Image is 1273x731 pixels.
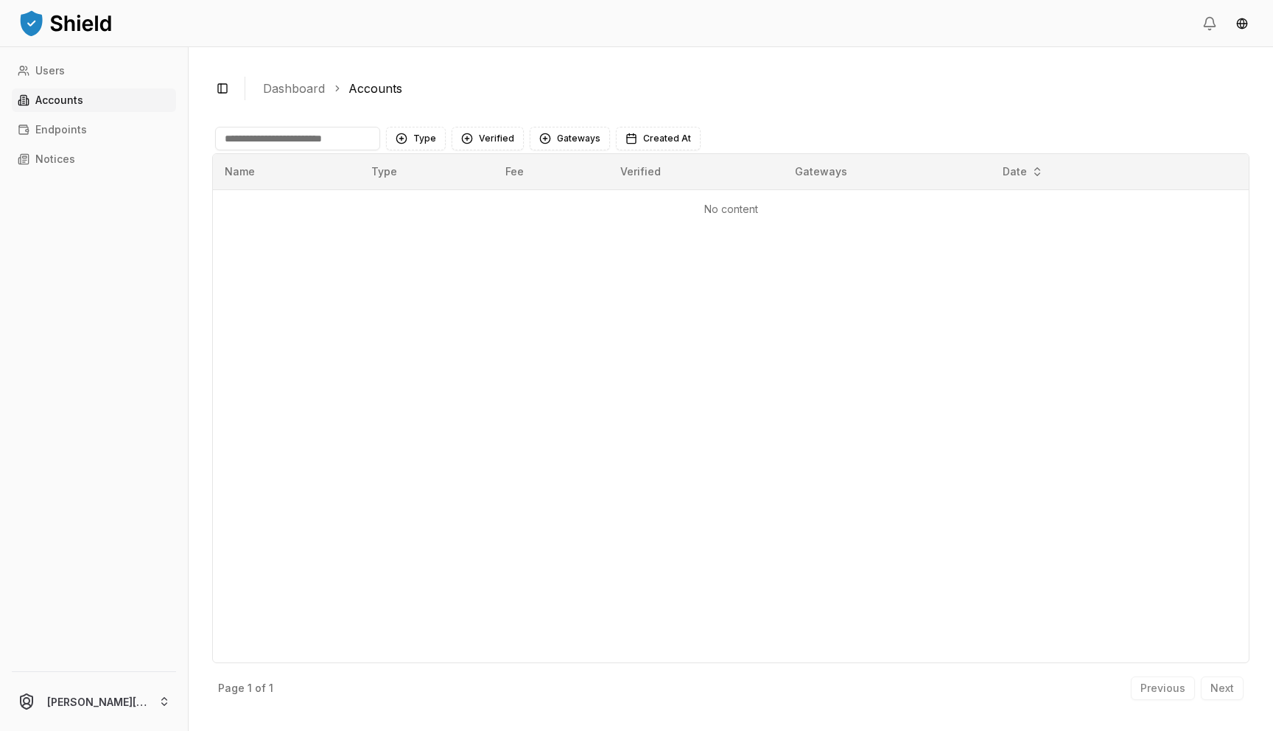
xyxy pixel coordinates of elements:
[35,95,83,105] p: Accounts
[35,125,87,135] p: Endpoints
[12,118,176,141] a: Endpoints
[18,8,113,38] img: ShieldPay Logo
[12,88,176,112] a: Accounts
[360,154,494,189] th: Type
[452,127,524,150] button: Verified
[255,683,266,693] p: of
[348,80,402,97] a: Accounts
[248,683,252,693] p: 1
[35,66,65,76] p: Users
[12,147,176,171] a: Notices
[494,154,608,189] th: Fee
[263,80,1238,97] nav: breadcrumb
[609,154,783,189] th: Verified
[386,127,446,150] button: Type
[213,154,360,189] th: Name
[35,154,75,164] p: Notices
[218,683,245,693] p: Page
[12,59,176,83] a: Users
[997,160,1049,183] button: Date
[616,127,701,150] button: Created At
[783,154,990,189] th: Gateways
[530,127,610,150] button: Gateways
[6,678,182,725] button: [PERSON_NAME][EMAIL_ADDRESS][DOMAIN_NAME]
[263,80,325,97] a: Dashboard
[269,683,273,693] p: 1
[47,694,147,710] p: [PERSON_NAME][EMAIL_ADDRESS][DOMAIN_NAME]
[643,133,691,144] span: Created At
[225,202,1237,217] p: No content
